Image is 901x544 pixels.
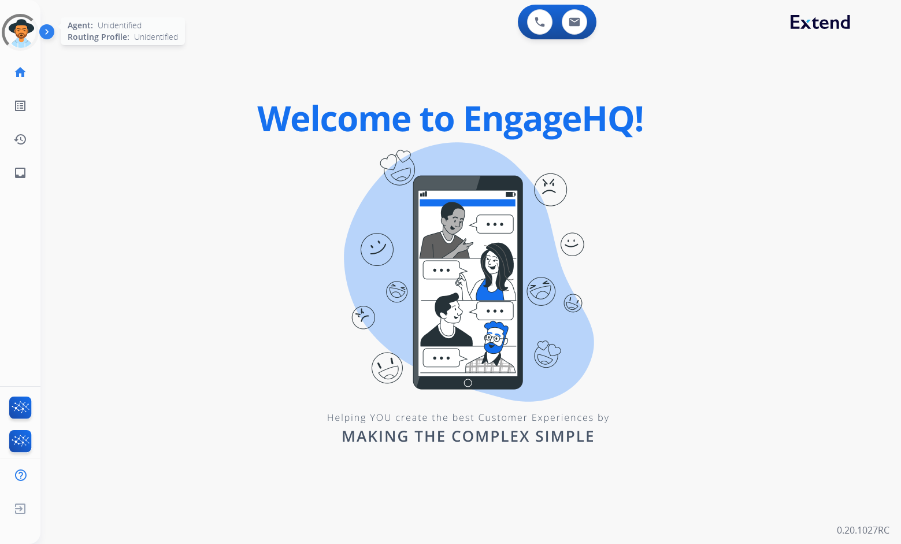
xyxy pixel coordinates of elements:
[837,523,889,537] p: 0.20.1027RC
[13,99,27,113] mat-icon: list_alt
[68,20,93,31] span: Agent:
[13,166,27,180] mat-icon: inbox
[134,31,178,43] span: Unidentified
[13,132,27,146] mat-icon: history
[98,20,142,31] span: Unidentified
[13,65,27,79] mat-icon: home
[68,31,129,43] span: Routing Profile:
